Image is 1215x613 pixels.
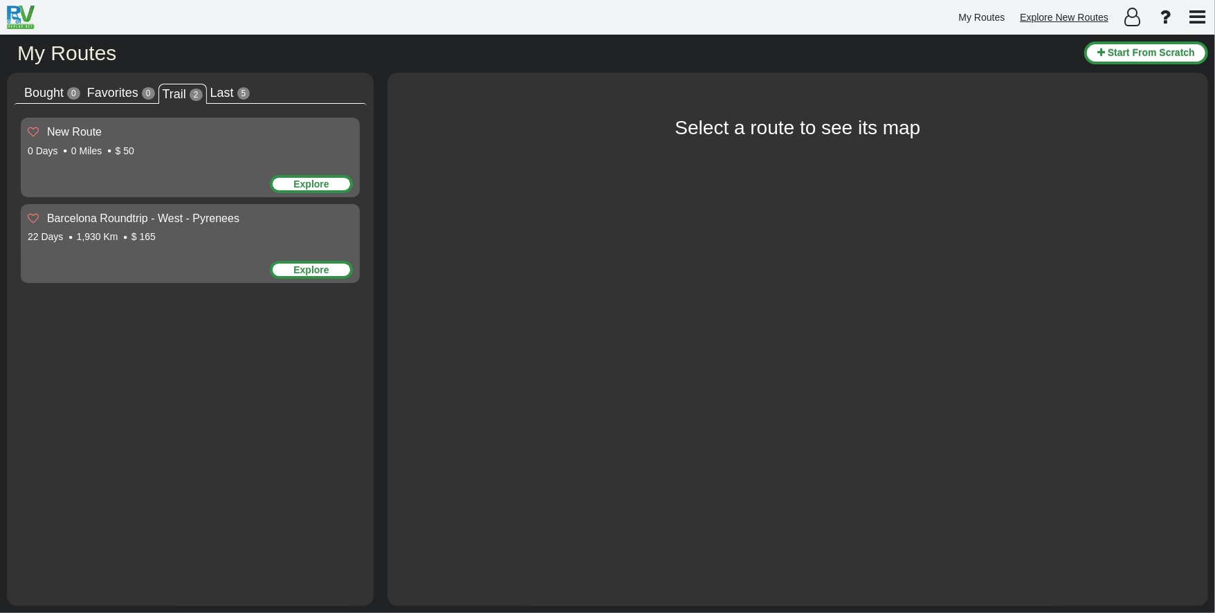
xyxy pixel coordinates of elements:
[270,175,353,193] div: Explore
[1108,47,1195,58] span: Start From Scratch
[87,86,138,100] span: Favorites
[959,12,1005,23] span: My Routes
[163,87,186,101] span: Trail
[21,118,360,197] div: New Route 0 Days 0 Miles $ 50 Explore
[131,231,156,242] span: $ 165
[77,231,118,242] span: 1,930 Km
[270,261,353,279] div: Explore
[47,126,102,138] sapn: New Route
[47,212,239,224] sapn: Barcelona Roundtrip - West - Pyrenees
[28,231,63,242] span: 22 Days
[84,84,158,102] div: Favorites 0
[1014,4,1115,31] a: Explore New Routes
[142,87,155,100] span: 0
[116,145,134,156] span: $ 50
[24,86,64,100] span: Bought
[67,87,80,100] span: 0
[21,204,360,284] div: Barcelona Roundtrip - West - Pyrenees 22 Days 1,930 Km $ 165 Explore
[158,84,207,104] div: Trail 2
[953,4,1012,31] a: My Routes
[71,145,102,156] span: 0 Miles
[207,84,254,102] div: Last 5
[237,87,250,100] span: 5
[210,86,234,100] span: Last
[7,6,35,29] img: RvPlanetLogo.png
[21,84,84,102] div: Bought 0
[28,145,58,156] span: 0 Days
[190,89,203,101] span: 2
[17,42,1074,64] h2: My Routes
[1084,42,1208,64] button: Start From Scratch
[1020,12,1108,23] span: Explore New Routes
[675,117,921,138] span: Select a route to see its map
